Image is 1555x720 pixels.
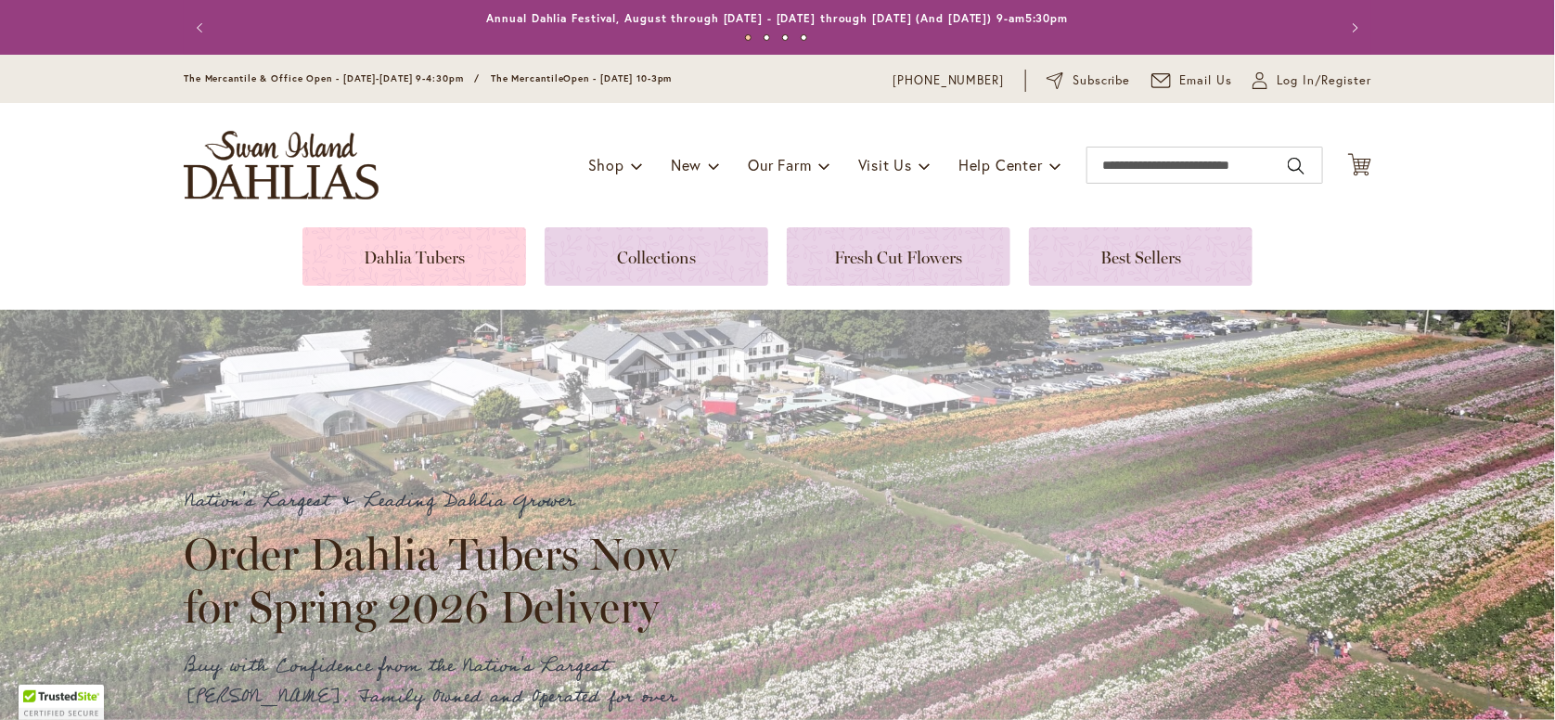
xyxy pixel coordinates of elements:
[801,34,807,41] button: 4 of 4
[1047,71,1131,90] a: Subscribe
[184,486,694,517] p: Nation's Largest & Leading Dahlia Grower
[764,34,770,41] button: 2 of 4
[184,528,694,632] h2: Order Dahlia Tubers Now for Spring 2026 Delivery
[588,155,624,174] span: Shop
[893,71,1005,90] a: [PHONE_NUMBER]
[1277,71,1371,90] span: Log In/Register
[184,72,564,84] span: The Mercantile & Office Open - [DATE]-[DATE] 9-4:30pm / The Mercantile
[671,155,701,174] span: New
[1180,71,1233,90] span: Email Us
[1073,71,1131,90] span: Subscribe
[745,34,752,41] button: 1 of 4
[1253,71,1371,90] a: Log In/Register
[487,11,1069,25] a: Annual Dahlia Festival, August through [DATE] - [DATE] through [DATE] (And [DATE]) 9-am5:30pm
[184,131,379,199] a: store logo
[858,155,912,174] span: Visit Us
[782,34,789,41] button: 3 of 4
[1334,9,1371,46] button: Next
[184,9,221,46] button: Previous
[748,155,811,174] span: Our Farm
[1151,71,1233,90] a: Email Us
[958,155,1043,174] span: Help Center
[564,72,673,84] span: Open - [DATE] 10-3pm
